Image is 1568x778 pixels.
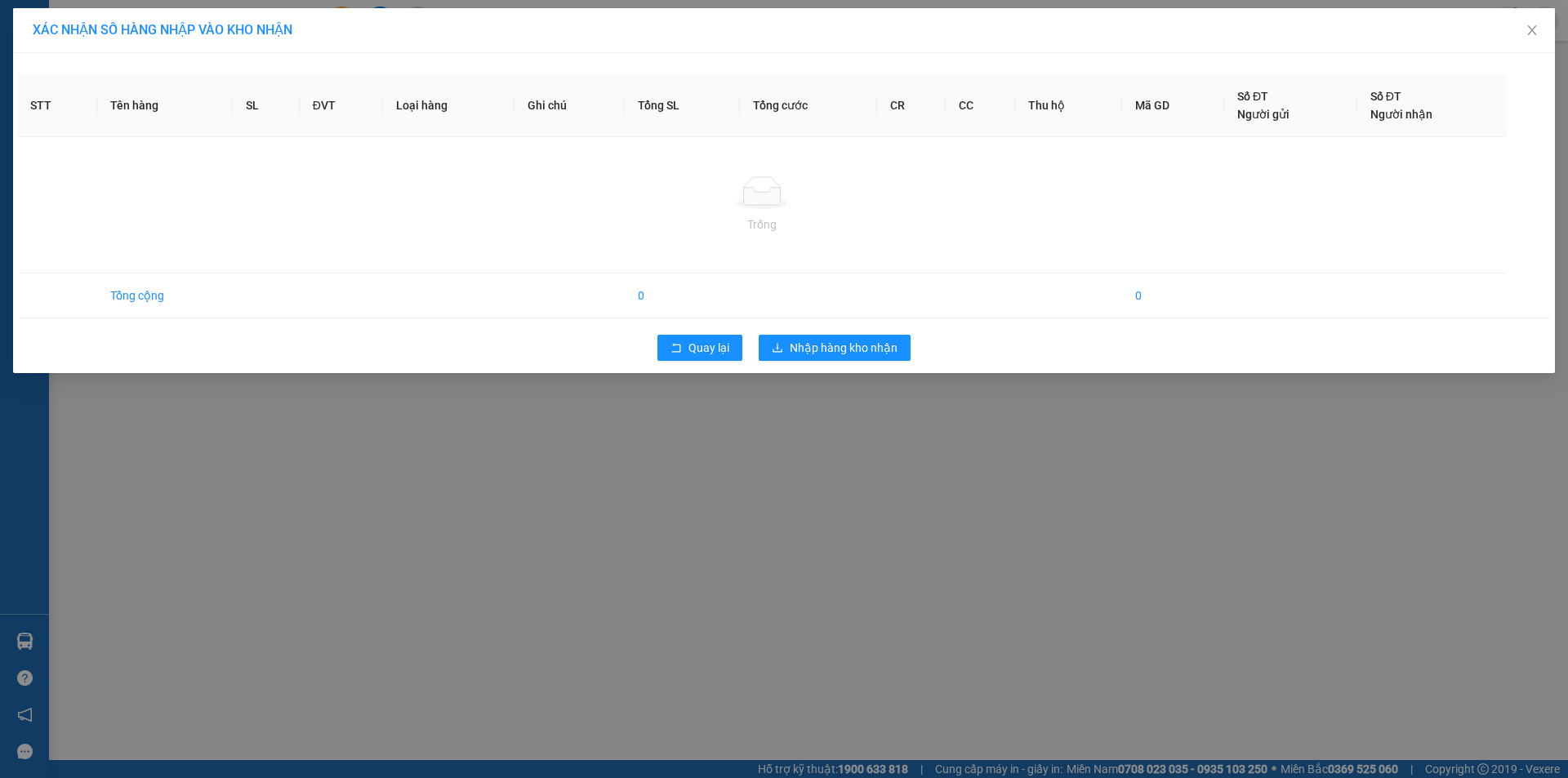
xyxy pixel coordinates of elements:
th: ĐVT [300,74,383,137]
div: Trống [30,216,1494,233]
th: Mã GD [1122,74,1224,137]
button: downloadNhập hàng kho nhận [759,335,911,361]
th: CR [877,74,947,137]
span: Người nhận [1370,108,1432,121]
th: Loại hàng [383,74,514,137]
span: Người gửi [1237,108,1290,121]
span: close [1526,24,1539,37]
span: Số ĐT [1237,90,1268,103]
th: Tên hàng [97,74,233,137]
td: 0 [1122,273,1224,318]
span: download [772,342,783,355]
button: rollbackQuay lại [657,335,742,361]
span: Nhập hàng kho nhận [790,339,898,357]
span: rollback [670,342,682,355]
span: XÁC NHẬN SỐ HÀNG NHẬP VÀO KHO NHẬN [33,22,292,38]
th: SL [233,74,299,137]
th: STT [17,74,97,137]
th: Tổng cước [740,74,877,137]
td: Tổng cộng [97,273,233,318]
span: Số ĐT [1370,90,1401,103]
th: CC [946,74,1015,137]
th: Thu hộ [1015,74,1121,137]
span: Quay lại [688,339,729,357]
th: Ghi chú [514,74,626,137]
button: Close [1509,8,1555,54]
th: Tổng SL [625,74,740,137]
td: 0 [625,273,740,318]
